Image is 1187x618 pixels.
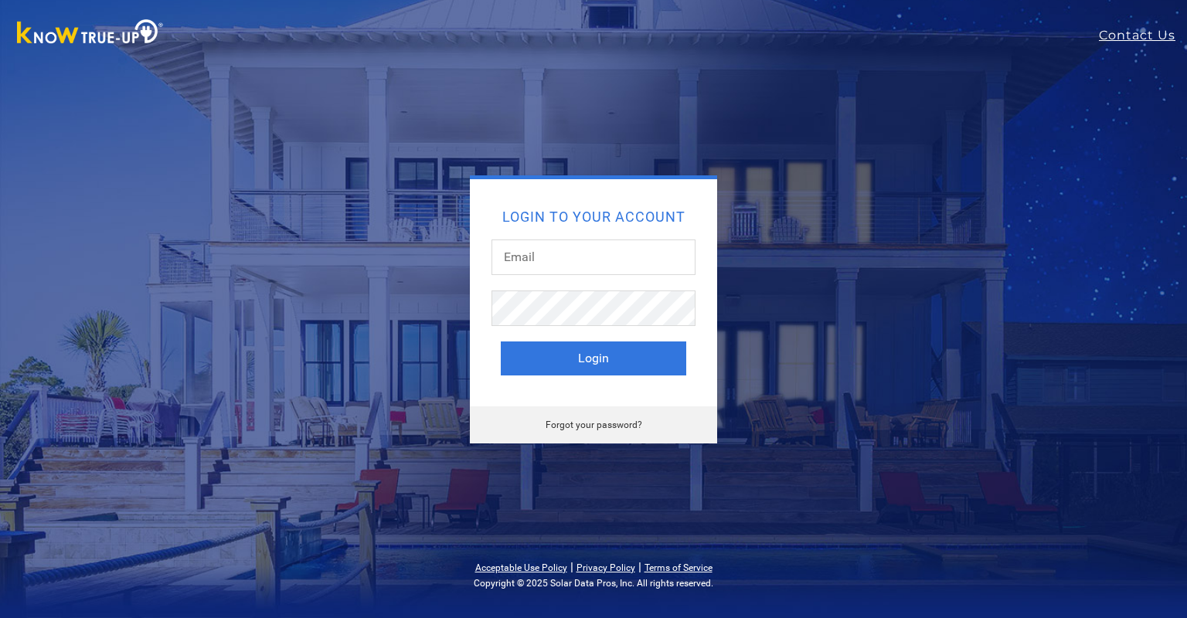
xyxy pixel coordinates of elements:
input: Email [491,239,696,275]
button: Login [501,341,686,375]
a: Contact Us [1099,26,1187,45]
h2: Login to your account [501,210,686,224]
img: Know True-Up [9,16,172,51]
span: | [570,559,573,574]
a: Terms of Service [645,562,713,573]
a: Privacy Policy [576,562,635,573]
span: | [638,559,641,574]
a: Acceptable Use Policy [475,562,567,573]
a: Forgot your password? [546,419,642,430]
